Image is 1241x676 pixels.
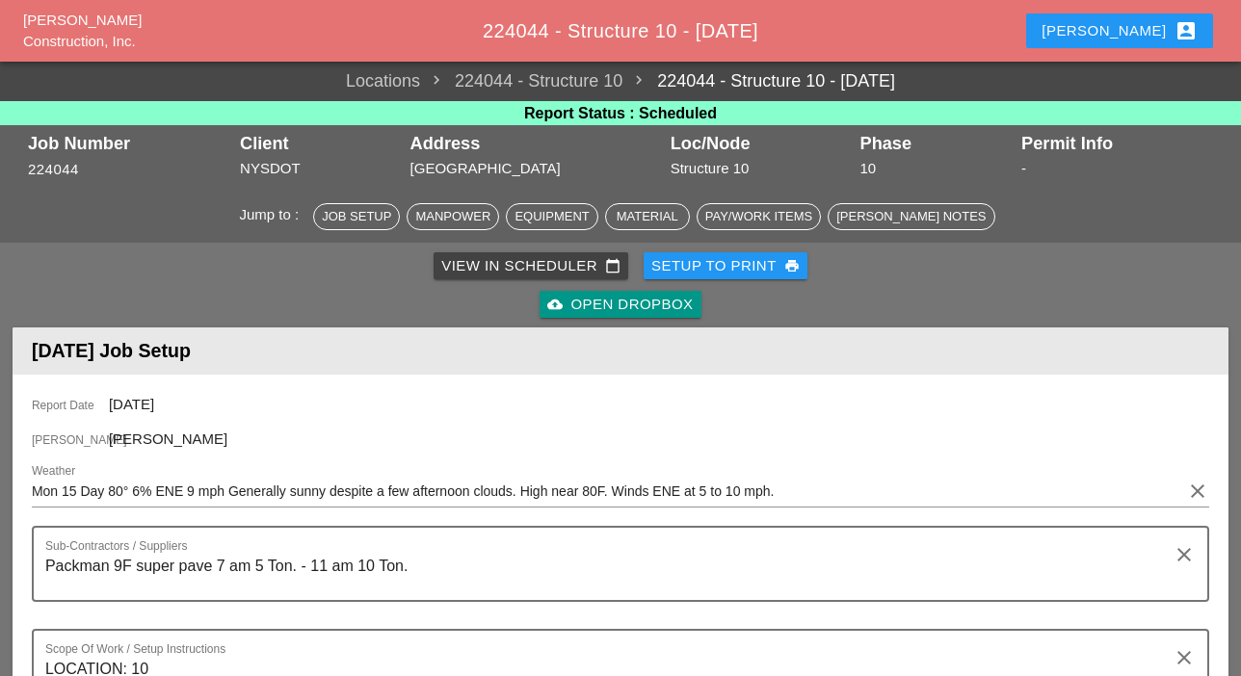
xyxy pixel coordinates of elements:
i: account_box [1175,19,1198,42]
div: Setup to Print [651,255,800,277]
div: Phase [860,134,1013,153]
i: clear [1186,480,1209,503]
div: Loc/Node [671,134,851,153]
textarea: Sub-Contractors / Suppliers [45,551,1180,600]
i: clear [1173,543,1196,566]
span: 224044 - Structure 10 - [DATE] [483,20,758,41]
div: Open Dropbox [547,294,693,316]
div: Permit Info [1021,134,1213,153]
a: View in Scheduler [434,252,628,279]
div: NYSDOT [240,158,400,180]
div: 10 [860,158,1013,180]
button: Setup to Print [644,252,807,279]
span: [PERSON_NAME] [109,430,227,447]
a: [PERSON_NAME] Construction, Inc. [23,12,142,50]
div: Equipment [515,207,589,226]
div: Material [614,207,681,226]
button: [PERSON_NAME] Notes [828,203,994,230]
button: Manpower [407,203,499,230]
a: Open Dropbox [540,291,700,318]
i: print [784,258,800,273]
div: [PERSON_NAME] Notes [836,207,986,226]
div: - [1021,158,1213,180]
span: Report Date [32,397,109,414]
a: Locations [346,68,420,94]
div: View in Scheduler [441,255,620,277]
button: [PERSON_NAME] [1026,13,1212,48]
div: Structure 10 [671,158,851,180]
div: [GEOGRAPHIC_DATA] [410,158,661,180]
button: Pay/Work Items [697,203,821,230]
i: cloud_upload [547,297,563,312]
input: Weather [32,476,1182,507]
button: Material [605,203,690,230]
span: [PERSON_NAME] [32,431,109,449]
div: Address [410,134,661,153]
i: clear [1173,646,1196,669]
span: Jump to : [239,206,306,222]
div: Client [240,134,400,153]
div: Job Setup [322,207,391,226]
button: Equipment [506,203,597,230]
button: Job Setup [313,203,400,230]
div: [PERSON_NAME] [1042,19,1197,42]
span: [DATE] [109,396,154,412]
i: calendar_today [605,258,620,273]
span: 224044 - Structure 10 [420,68,622,94]
a: 224044 - Structure 10 - [DATE] [622,68,895,94]
button: 224044 [28,159,79,181]
div: Job Number [28,134,230,153]
div: Pay/Work Items [705,207,812,226]
header: [DATE] Job Setup [13,327,1228,375]
div: Manpower [415,207,490,226]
